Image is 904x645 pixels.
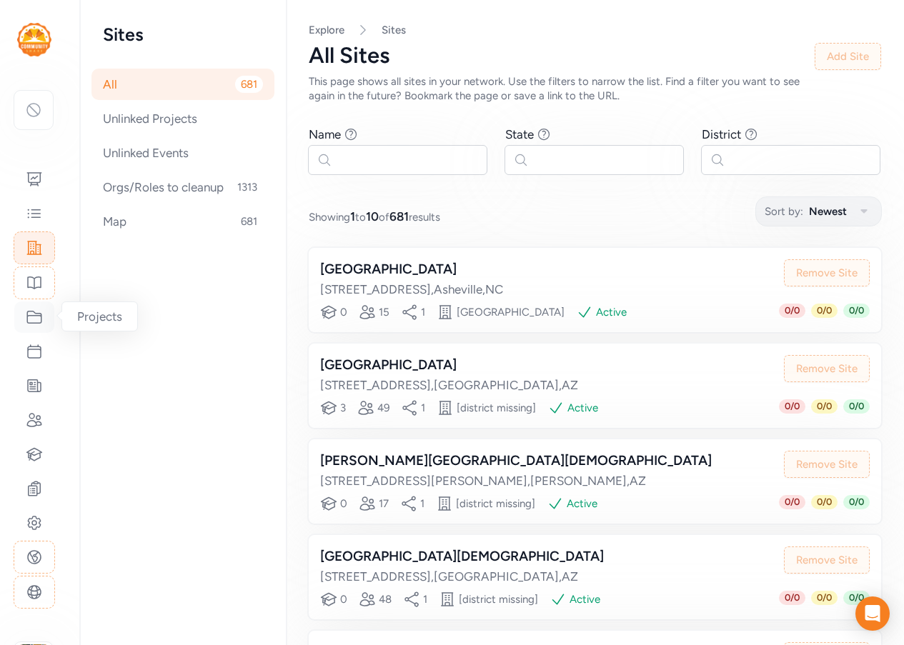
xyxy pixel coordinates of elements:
[320,472,712,489] div: [STREET_ADDRESS][PERSON_NAME] , [PERSON_NAME] , AZ
[340,496,347,511] div: 0
[103,23,263,46] h2: Sites
[91,206,274,237] div: Map
[702,126,741,143] div: District
[379,592,392,606] div: 48
[421,305,425,319] div: 1
[235,76,263,93] span: 681
[570,592,600,606] div: Active
[17,23,51,56] img: logo
[91,103,274,134] div: Unlinked Projects
[855,596,890,631] div: Open Intercom Messenger
[809,203,847,220] span: Newest
[340,592,347,606] div: 0
[779,399,805,414] span: 0 / 0
[320,568,604,585] div: [STREET_ADDRESS] , [GEOGRAPHIC_DATA] , AZ
[366,209,379,224] span: 10
[755,196,882,226] button: Sort by:Newest
[420,496,424,511] div: 1
[811,304,838,318] span: 0 / 0
[811,591,838,605] span: 0 / 0
[811,495,838,509] span: 0 / 0
[309,43,815,69] div: All Sites
[382,23,406,37] a: Sites
[784,355,870,382] button: Remove Site
[505,126,534,143] div: State
[320,451,712,471] div: [PERSON_NAME][GEOGRAPHIC_DATA][DEMOGRAPHIC_DATA]
[784,259,870,286] button: Remove Site
[309,208,440,225] span: Showing to of results
[765,203,803,220] span: Sort by:
[779,495,805,509] span: 0 / 0
[350,209,355,224] span: 1
[91,171,274,203] div: Orgs/Roles to cleanup
[421,401,425,415] div: 1
[379,305,389,319] div: 15
[320,376,578,394] div: [STREET_ADDRESS] , [GEOGRAPHIC_DATA] , AZ
[784,546,870,574] button: Remove Site
[389,209,409,224] span: 681
[843,304,870,318] span: 0 / 0
[340,401,346,415] div: 3
[320,355,578,375] div: [GEOGRAPHIC_DATA]
[320,281,503,298] div: [STREET_ADDRESS] , Asheville , NC
[309,24,344,36] a: Explore
[91,137,274,169] div: Unlinked Events
[457,305,565,319] div: [GEOGRAPHIC_DATA]
[843,591,870,605] span: 0 / 0
[843,399,870,414] span: 0 / 0
[235,213,263,230] span: 681
[779,591,805,605] span: 0 / 0
[91,69,274,100] div: All
[232,179,263,196] span: 1313
[779,304,805,318] span: 0 / 0
[309,23,881,37] nav: Breadcrumb
[815,43,881,70] button: Add Site
[320,259,503,279] div: [GEOGRAPHIC_DATA]
[423,592,427,606] div: 1
[456,496,535,511] div: [district missing]
[340,305,347,319] div: 0
[309,74,815,103] div: This page shows all sites in your network. Use the filters to narrow the list. Find a filter you ...
[843,495,870,509] span: 0 / 0
[457,401,536,415] div: [district missing]
[309,126,341,143] div: Name
[377,401,389,415] div: 49
[320,546,604,566] div: [GEOGRAPHIC_DATA][DEMOGRAPHIC_DATA]
[784,451,870,478] button: Remove Site
[379,496,389,511] div: 17
[567,401,598,415] div: Active
[459,592,538,606] div: [district missing]
[811,399,838,414] span: 0 / 0
[567,496,597,511] div: Active
[596,305,627,319] div: Active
